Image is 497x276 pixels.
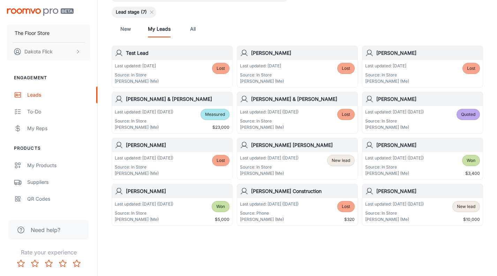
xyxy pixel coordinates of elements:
p: [PERSON_NAME] (Me) [365,124,424,130]
p: Source: In Store [115,210,173,216]
p: Source: In Store [115,118,173,124]
a: [PERSON_NAME] ConstructionLast updated: [DATE] ([DATE])Source: Phone[PERSON_NAME] (Me)Lost$320 [237,184,358,226]
div: Lead stage (7) [112,7,156,18]
span: $10,000 [463,216,480,223]
p: Source: In Store [365,118,424,124]
span: Lost [217,65,225,72]
h6: [PERSON_NAME] [376,187,480,195]
p: [PERSON_NAME] (Me) [115,124,173,130]
span: Need help? [31,226,60,234]
span: $320 [344,216,355,223]
h6: Test Lead [126,49,229,57]
p: Source: In Store [365,164,424,170]
h6: [PERSON_NAME] Construction [251,187,355,195]
p: Last updated: [DATE] ([DATE]) [240,201,299,207]
p: [PERSON_NAME] (Me) [115,78,159,84]
a: Test LeadLast updated: [DATE]Source: In Store[PERSON_NAME] (Me)Lost [112,46,233,88]
a: [PERSON_NAME]Last updated: [DATE] ([DATE])Source: In Store[PERSON_NAME] (Me)Quoted [362,92,483,134]
h6: [PERSON_NAME] & [PERSON_NAME] [126,95,229,103]
button: Rate 3 star [42,256,56,270]
span: Lost [342,111,350,118]
span: Lost [342,65,350,72]
p: Source: In Store [115,164,173,170]
p: [PERSON_NAME] (Me) [115,216,173,223]
a: My Leads [148,21,171,37]
button: Rate 1 star [14,256,28,270]
h6: [PERSON_NAME] [376,141,480,149]
p: Source: In Store [115,72,159,78]
p: Dakota Flick [24,48,53,55]
p: [PERSON_NAME] (Me) [240,124,299,130]
a: All [185,21,201,37]
p: Last updated: [DATE] ([DATE]) [115,155,173,161]
p: The Floor Store [15,29,50,37]
p: Source: In Store [365,210,424,216]
p: [PERSON_NAME] (Me) [240,170,299,177]
span: Won [216,203,225,210]
a: [PERSON_NAME] [PERSON_NAME]Last updated: [DATE] ([DATE])Source: In Store[PERSON_NAME] (Me)New lead [237,138,358,180]
span: Measured [205,111,225,118]
span: New lead [457,203,475,210]
img: Roomvo PRO Beta [7,8,74,16]
span: $23,000 [212,124,229,130]
p: Source: In Store [365,72,409,78]
p: [PERSON_NAME] (Me) [240,78,284,84]
a: [PERSON_NAME]Last updated: [DATE] ([DATE])Source: In Store[PERSON_NAME] (Me)Won$5,000 [112,184,233,226]
button: Dakota Flick [7,43,90,61]
h6: [PERSON_NAME] [126,141,229,149]
span: Quoted [461,111,475,118]
p: Source: In Store [240,118,299,124]
p: Last updated: [DATE] [240,63,284,69]
button: The Floor Store [7,24,90,42]
p: Last updated: [DATE] ([DATE]) [115,201,173,207]
div: QR Codes [27,195,90,203]
a: [PERSON_NAME]Last updated: [DATE]Source: In Store[PERSON_NAME] (Me)Lost [237,46,358,88]
p: [PERSON_NAME] (Me) [365,170,424,177]
p: [PERSON_NAME] (Me) [365,216,424,223]
p: Source: Phone [240,210,299,216]
h6: [PERSON_NAME] & [PERSON_NAME] [251,95,355,103]
a: New [117,21,134,37]
button: Rate 4 star [56,256,70,270]
p: Last updated: [DATE] [115,63,159,69]
a: [PERSON_NAME] & [PERSON_NAME]Last updated: [DATE] ([DATE])Source: In Store[PERSON_NAME] (Me)Lost [237,92,358,134]
p: Last updated: [DATE] [365,63,409,69]
div: My Reps [27,125,90,132]
span: Lost [467,65,475,72]
h6: [PERSON_NAME] [126,187,229,195]
p: Source: In Store [240,72,284,78]
p: [PERSON_NAME] (Me) [365,78,409,84]
p: Last updated: [DATE] ([DATE]) [115,109,173,115]
p: [PERSON_NAME] (Me) [240,216,299,223]
span: $5,000 [215,216,229,223]
div: Suppliers [27,178,90,186]
p: Last updated: [DATE] ([DATE]) [365,155,424,161]
button: Rate 2 star [28,256,42,270]
a: [PERSON_NAME]Last updated: [DATE] ([DATE])Source: In Store[PERSON_NAME] (Me)Won$3,400 [362,138,483,180]
div: My Products [27,162,90,169]
a: [PERSON_NAME]Last updated: [DATE] ([DATE])Source: In Store[PERSON_NAME] (Me)New lead$10,000 [362,184,483,226]
span: Lead stage (7) [112,9,151,16]
a: [PERSON_NAME]Last updated: [DATE]Source: In Store[PERSON_NAME] (Me)Lost [362,46,483,88]
p: Source: In Store [240,164,299,170]
button: Rate 5 star [70,256,84,270]
div: To-do [27,108,90,115]
h6: [PERSON_NAME] [PERSON_NAME] [251,141,355,149]
h6: [PERSON_NAME] [376,49,480,57]
h6: [PERSON_NAME] [251,49,355,57]
div: Leads [27,91,90,99]
p: [PERSON_NAME] (Me) [115,170,173,177]
a: [PERSON_NAME] & [PERSON_NAME]Last updated: [DATE] ([DATE])Source: In Store[PERSON_NAME] (Me)Measu... [112,92,233,134]
span: $3,400 [465,170,480,177]
p: Rate your experience [6,248,92,256]
p: Last updated: [DATE] ([DATE]) [365,109,424,115]
p: Last updated: [DATE] ([DATE]) [365,201,424,207]
p: Last updated: [DATE] ([DATE]) [240,155,299,161]
span: Lost [217,157,225,164]
p: Last updated: [DATE] ([DATE]) [240,109,299,115]
span: Won [467,157,475,164]
h6: [PERSON_NAME] [376,95,480,103]
span: New lead [332,157,350,164]
a: [PERSON_NAME]Last updated: [DATE] ([DATE])Source: In Store[PERSON_NAME] (Me)Lost [112,138,233,180]
span: Lost [342,203,350,210]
